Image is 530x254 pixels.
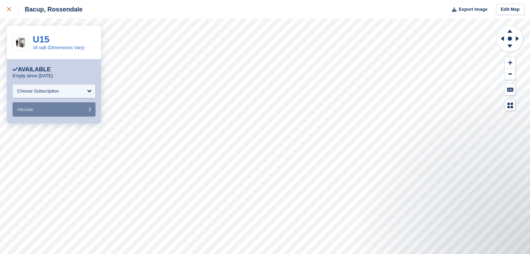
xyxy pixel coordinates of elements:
[13,37,29,49] img: 15-sqft-unit.jpg
[13,66,51,73] div: Available
[13,102,95,117] button: Allocate
[505,57,515,69] button: Zoom In
[505,100,515,111] button: Map Legend
[17,107,33,112] span: Allocate
[13,73,53,79] p: Empty since [DATE]
[505,84,515,95] button: Keyboard Shortcuts
[459,6,487,13] span: Export Image
[33,45,85,50] a: 16 sqft (Dimensions Vary)
[17,88,59,95] div: Choose Subscription
[18,5,83,14] div: Bacup, Rossendale
[448,4,487,15] button: Export Image
[496,4,524,15] a: Edit Map
[33,34,49,45] a: U15
[505,69,515,80] button: Zoom Out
